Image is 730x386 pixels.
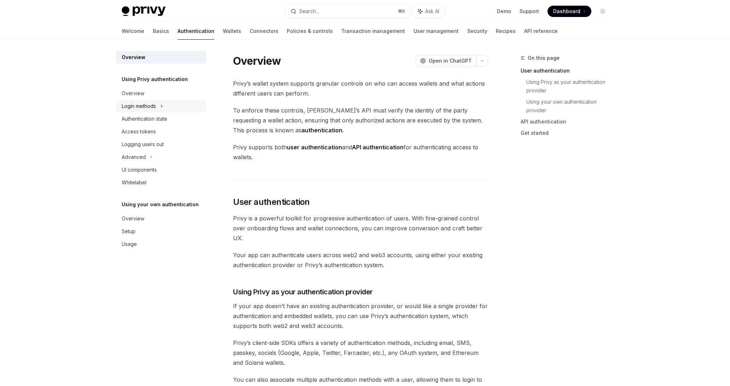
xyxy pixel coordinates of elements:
span: Ask AI [425,8,439,15]
span: Privy is a powerful toolkit for progressive authentication of users. With fine-grained control ov... [233,213,488,243]
a: User authentication [521,65,614,76]
div: Whitelabel [122,178,146,187]
a: Authentication state [116,113,207,125]
a: Overview [116,51,207,64]
div: Authentication state [122,115,167,123]
a: Policies & controls [287,23,333,40]
a: Transaction management [341,23,405,40]
button: Search...⌘K [286,5,410,18]
a: Access tokens [116,125,207,138]
a: Overview [116,212,207,225]
div: Advanced [122,153,146,161]
a: API reference [524,23,558,40]
span: Privy’s wallet system supports granular controls on who can access wallets and what actions diffe... [233,79,488,98]
span: Open in ChatGPT [429,57,472,64]
strong: authentication [301,127,342,134]
span: User authentication [233,196,310,208]
div: Logging users out [122,140,164,149]
a: Setup [116,225,207,238]
div: Overview [122,53,145,62]
button: Ask AI [413,5,444,18]
span: ⌘ K [398,8,405,14]
a: Support [520,8,539,15]
span: Privy supports both and for authenticating access to wallets. [233,142,488,162]
div: Usage [122,240,137,248]
div: Overview [122,89,144,98]
h5: Using your own authentication [122,200,199,209]
a: Using Privy as your authentication provider [526,76,614,96]
a: Logging users out [116,138,207,151]
button: Open in ChatGPT [416,55,476,67]
a: UI components [116,163,207,176]
a: Demo [497,8,511,15]
a: API authentication [521,116,614,127]
a: User management [413,23,459,40]
strong: user authentication [287,144,342,151]
a: Get started [521,127,614,139]
h5: Using Privy authentication [122,75,188,83]
a: Whitelabel [116,176,207,189]
div: Login methods [122,102,156,110]
button: Toggle dark mode [597,6,608,17]
a: Overview [116,87,207,100]
a: Security [467,23,487,40]
a: Welcome [122,23,144,40]
h1: Overview [233,54,281,67]
div: Access tokens [122,127,156,136]
span: To enforce these controls, [PERSON_NAME]’s API must verify the identity of the party requesting a... [233,105,488,135]
div: Setup [122,227,135,236]
div: Search... [299,7,319,16]
a: Connectors [250,23,278,40]
a: Usage [116,238,207,250]
strong: API authentication [352,144,404,151]
a: Authentication [178,23,214,40]
span: If your app doesn’t have an existing authentication provider, or would like a single provider for... [233,301,488,331]
a: Using your own authentication provider [526,96,614,116]
a: Recipes [496,23,516,40]
img: light logo [122,6,166,16]
a: Dashboard [547,6,591,17]
a: Wallets [223,23,241,40]
div: Overview [122,214,144,223]
span: Dashboard [553,8,580,15]
div: UI components [122,166,157,174]
span: Your app can authenticate users across web2 and web3 accounts, using either your existing authent... [233,250,488,270]
a: Basics [153,23,169,40]
span: On this page [528,54,560,62]
span: Privy’s client-side SDKs offers a variety of authentication methods, including email, SMS, passke... [233,338,488,368]
span: Using Privy as your authentication provider [233,287,373,297]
